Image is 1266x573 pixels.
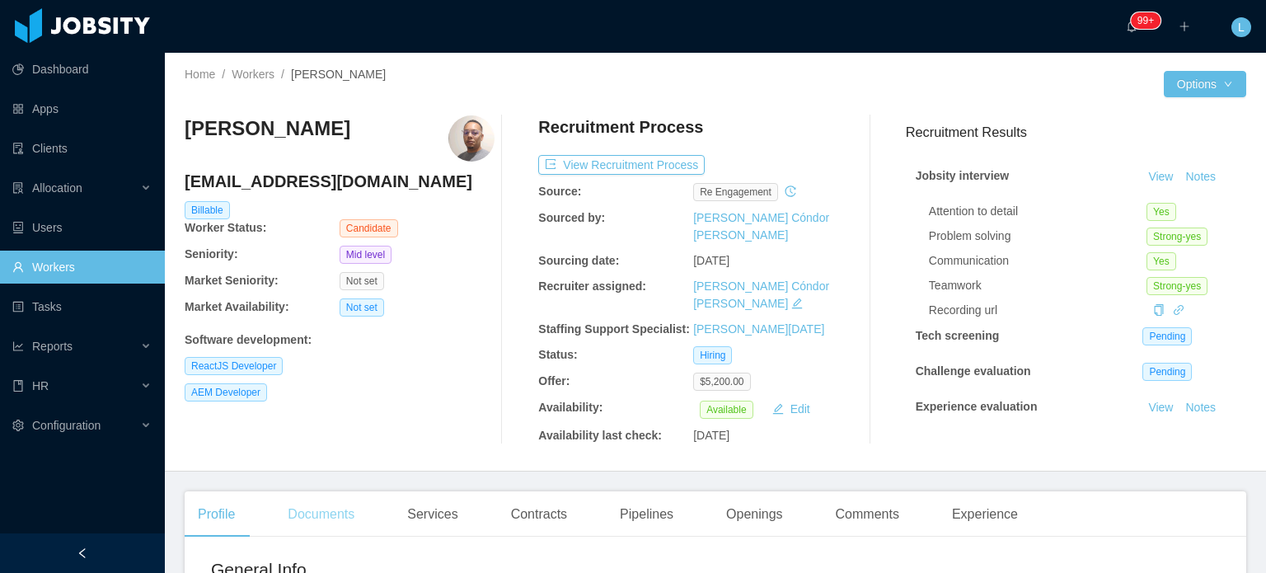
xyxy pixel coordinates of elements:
[12,211,152,244] a: icon: robotUsers
[12,92,152,125] a: icon: appstoreApps
[1142,401,1179,414] a: View
[1179,167,1222,187] button: Notes
[693,322,824,336] a: [PERSON_NAME][DATE]
[12,53,152,86] a: icon: pie-chartDashboard
[185,170,495,193] h4: [EMAIL_ADDRESS][DOMAIN_NAME]
[538,155,705,175] button: icon: exportView Recruitment Process
[693,183,778,201] span: re engagement
[185,201,230,219] span: Billable
[1146,228,1207,246] span: Strong-yes
[916,329,1000,342] strong: Tech screening
[185,491,248,538] div: Profile
[274,491,368,538] div: Documents
[929,228,1146,245] div: Problem solving
[185,357,283,375] span: ReactJS Developer
[32,181,82,195] span: Allocation
[185,274,279,287] b: Market Seniority:
[1142,363,1192,381] span: Pending
[693,429,729,442] span: [DATE]
[538,279,646,293] b: Recruiter assigned:
[1179,436,1222,456] button: Notes
[785,186,796,197] i: icon: history
[538,374,570,387] b: Offer:
[538,401,603,414] b: Availability:
[498,491,580,538] div: Contracts
[693,254,729,267] span: [DATE]
[538,429,662,442] b: Availability last check:
[929,302,1146,319] div: Recording url
[185,115,350,142] h3: [PERSON_NAME]
[693,279,829,310] a: [PERSON_NAME] Cóndor [PERSON_NAME]
[1146,277,1207,295] span: Strong-yes
[1179,398,1222,418] button: Notes
[538,115,703,139] h4: Recruitment Process
[222,68,225,81] span: /
[12,420,24,431] i: icon: setting
[916,400,1038,413] strong: Experience evaluation
[823,491,912,538] div: Comments
[185,221,266,234] b: Worker Status:
[32,419,101,432] span: Configuration
[538,185,581,198] b: Source:
[12,182,24,194] i: icon: solution
[538,158,705,171] a: icon: exportView Recruitment Process
[185,333,312,346] b: Software development :
[1153,304,1165,316] i: icon: copy
[929,277,1146,294] div: Teamwork
[1146,203,1176,221] span: Yes
[916,364,1031,378] strong: Challenge evaluation
[906,122,1246,143] h3: Recruitment Results
[32,379,49,392] span: HR
[281,68,284,81] span: /
[1146,252,1176,270] span: Yes
[448,115,495,162] img: 7ea1da9b-e7aa-499e-a2fc-336600364363_689fcf3b22d78-400w.png
[766,399,817,419] button: icon: editEdit
[1179,21,1190,32] i: icon: plus
[185,300,289,313] b: Market Availability:
[1173,304,1184,316] i: icon: link
[394,491,471,538] div: Services
[12,132,152,165] a: icon: auditClients
[538,348,577,361] b: Status:
[538,254,619,267] b: Sourcing date:
[12,251,152,284] a: icon: userWorkers
[791,298,803,309] i: icon: edit
[1164,71,1246,97] button: Optionsicon: down
[12,290,152,323] a: icon: profileTasks
[693,211,829,242] a: [PERSON_NAME] Cóndor [PERSON_NAME]
[607,491,687,538] div: Pipelines
[340,298,384,317] span: Not set
[929,203,1146,220] div: Attention to detail
[340,219,398,237] span: Candidate
[1142,170,1179,183] a: View
[340,272,384,290] span: Not set
[939,491,1031,538] div: Experience
[1126,21,1137,32] i: icon: bell
[916,169,1010,182] strong: Jobsity interview
[1142,327,1192,345] span: Pending
[12,341,24,352] i: icon: line-chart
[291,68,386,81] span: [PERSON_NAME]
[185,383,267,402] span: AEM Developer
[185,247,238,261] b: Seniority:
[32,340,73,353] span: Reports
[713,491,796,538] div: Openings
[1238,17,1245,37] span: L
[1153,302,1165,319] div: Copy
[693,346,732,364] span: Hiring
[12,380,24,392] i: icon: book
[538,211,605,224] b: Sourced by:
[340,246,392,264] span: Mid level
[1173,303,1184,317] a: icon: link
[1131,12,1160,29] sup: 1910
[693,373,750,391] span: $5,200.00
[232,68,274,81] a: Workers
[929,252,1146,270] div: Communication
[538,322,690,336] b: Staffing Support Specialist:
[185,68,215,81] a: Home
